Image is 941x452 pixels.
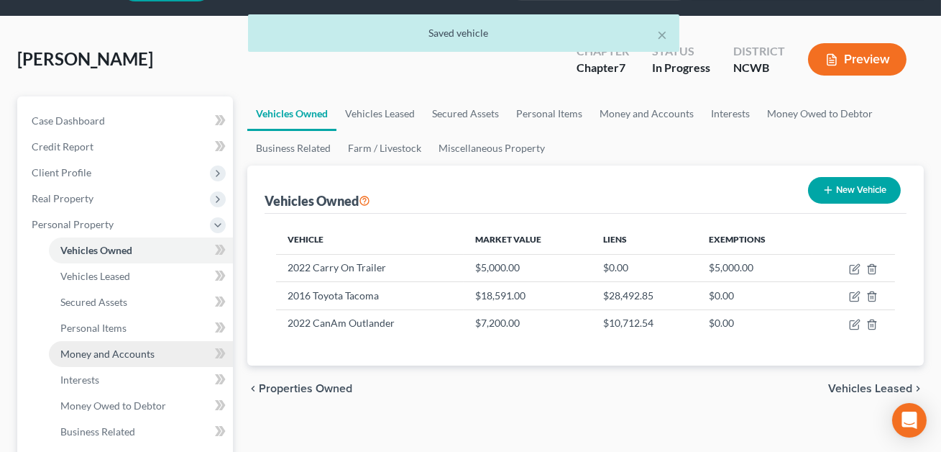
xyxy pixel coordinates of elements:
td: $5,000.00 [464,254,592,281]
button: New Vehicle [808,177,901,204]
td: 2022 CanAm Outlander [276,309,464,337]
th: Vehicle [276,225,464,254]
a: Vehicles Leased [49,263,233,289]
span: Real Property [32,192,93,204]
th: Market Value [464,225,592,254]
span: Personal Property [32,218,114,230]
button: × [658,26,668,43]
a: Vehicles Owned [247,96,336,131]
span: Credit Report [32,140,93,153]
span: Money Owed to Debtor [60,399,166,412]
th: Liens [592,225,697,254]
td: $0.00 [697,282,812,309]
td: $10,712.54 [592,309,697,337]
button: Vehicles Leased chevron_right [828,383,924,394]
a: Miscellaneous Property [430,131,554,166]
a: Money and Accounts [591,96,702,131]
td: $0.00 [697,309,812,337]
a: Vehicles Leased [336,96,423,131]
span: Case Dashboard [32,114,105,127]
a: Personal Items [508,96,591,131]
span: Properties Owned [259,383,352,394]
a: Business Related [49,419,233,445]
div: NCWB [733,60,785,76]
a: Interests [702,96,758,131]
td: $7,200.00 [464,309,592,337]
i: chevron_right [912,383,924,394]
a: Interests [49,367,233,393]
a: Money Owed to Debtor [49,393,233,419]
span: Money and Accounts [60,348,155,360]
td: $0.00 [592,254,697,281]
span: Business Related [60,425,135,438]
button: chevron_left Properties Owned [247,383,352,394]
a: Farm / Livestock [339,131,430,166]
td: 2022 Carry On Trailer [276,254,464,281]
td: $28,492.85 [592,282,697,309]
span: Interests [60,374,99,386]
td: 2016 Toyota Tacoma [276,282,464,309]
a: Case Dashboard [20,108,233,134]
div: Open Intercom Messenger [892,403,927,438]
span: Vehicles Owned [60,244,132,256]
div: Vehicles Owned [265,192,370,209]
td: $5,000.00 [697,254,812,281]
div: In Progress [652,60,710,76]
span: 7 [619,60,625,74]
a: Personal Items [49,315,233,341]
a: Credit Report [20,134,233,160]
a: Secured Assets [49,289,233,315]
td: $18,591.00 [464,282,592,309]
i: chevron_left [247,383,259,394]
span: Personal Items [60,322,127,334]
div: Chapter [577,60,629,76]
a: Money Owed to Debtor [758,96,881,131]
a: Secured Assets [423,96,508,131]
span: Client Profile [32,166,91,178]
span: Vehicles Leased [60,270,130,282]
span: Vehicles Leased [828,383,912,394]
div: Saved vehicle [260,26,668,40]
a: Business Related [247,131,339,166]
a: Vehicles Owned [49,238,233,263]
a: Money and Accounts [49,341,233,367]
span: Secured Assets [60,296,127,308]
th: Exemptions [697,225,812,254]
button: Preview [808,43,906,76]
